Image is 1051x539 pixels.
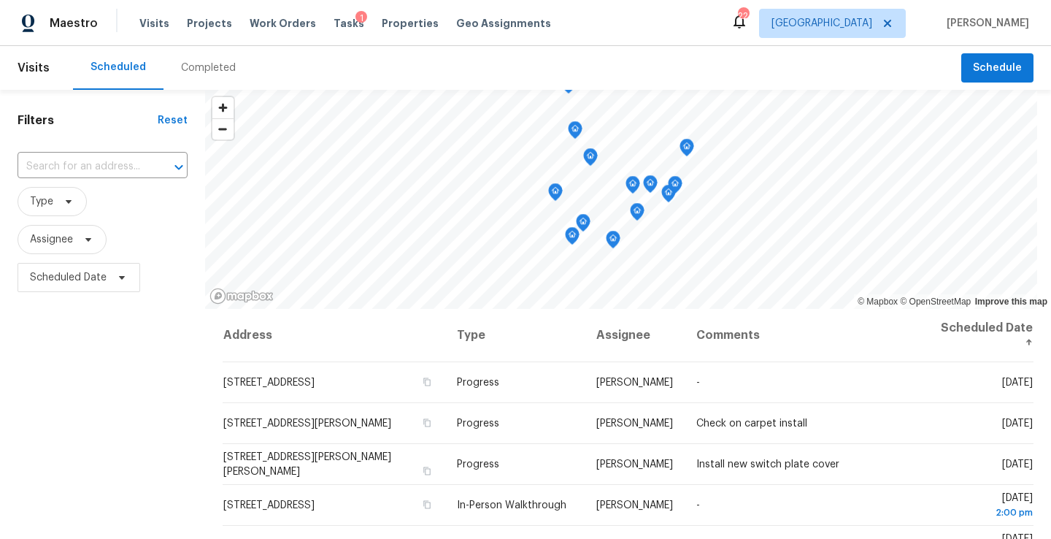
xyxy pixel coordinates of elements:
[941,16,1029,31] span: [PERSON_NAME]
[223,452,391,477] span: [STREET_ADDRESS][PERSON_NAME][PERSON_NAME]
[596,500,673,511] span: [PERSON_NAME]
[139,16,169,31] span: Visits
[858,297,898,307] a: Mapbox
[420,416,434,429] button: Copy Address
[565,227,580,250] div: Map marker
[212,97,234,118] button: Zoom in
[975,297,1047,307] a: Improve this map
[596,378,673,388] span: [PERSON_NAME]
[661,185,676,207] div: Map marker
[625,176,640,199] div: Map marker
[568,121,582,144] div: Map marker
[30,270,107,285] span: Scheduled Date
[928,309,1033,362] th: Scheduled Date ↑
[334,18,364,28] span: Tasks
[685,309,928,362] th: Comments
[596,418,673,429] span: [PERSON_NAME]
[1002,459,1033,470] span: [DATE]
[961,53,1033,83] button: Schedule
[420,465,434,478] button: Copy Address
[18,113,158,128] h1: Filters
[457,418,499,429] span: Progress
[771,16,872,31] span: [GEOGRAPHIC_DATA]
[382,16,439,31] span: Properties
[18,156,147,178] input: Search for an address...
[939,505,1033,520] div: 2:00 pm
[181,61,236,75] div: Completed
[973,59,1022,77] span: Schedule
[212,118,234,139] button: Zoom out
[900,297,971,307] a: OpenStreetMap
[548,183,563,206] div: Map marker
[585,309,685,362] th: Assignee
[696,378,700,388] span: -
[250,16,316,31] span: Work Orders
[355,11,367,26] div: 1
[187,16,232,31] span: Projects
[738,9,748,23] div: 22
[939,493,1033,520] span: [DATE]
[223,500,315,511] span: [STREET_ADDRESS]
[223,309,445,362] th: Address
[596,459,673,470] span: [PERSON_NAME]
[606,231,620,253] div: Map marker
[457,500,566,511] span: In-Person Walkthrough
[643,175,658,198] div: Map marker
[212,119,234,139] span: Zoom out
[696,500,700,511] span: -
[583,148,598,171] div: Map marker
[205,90,1037,309] canvas: Map
[576,214,590,237] div: Map marker
[30,232,73,247] span: Assignee
[50,16,98,31] span: Maestro
[223,418,391,429] span: [STREET_ADDRESS][PERSON_NAME]
[457,459,499,470] span: Progress
[668,176,682,199] div: Map marker
[420,375,434,389] button: Copy Address
[680,139,694,161] div: Map marker
[91,60,146,74] div: Scheduled
[457,378,499,388] span: Progress
[1002,418,1033,429] span: [DATE]
[30,194,53,209] span: Type
[696,459,839,470] span: Install new switch plate cover
[223,378,315,388] span: [STREET_ADDRESS]
[456,16,551,31] span: Geo Assignments
[209,288,274,305] a: Mapbox homepage
[696,418,807,429] span: Check on carpet install
[445,309,585,362] th: Type
[158,113,188,128] div: Reset
[420,498,434,511] button: Copy Address
[630,203,644,226] div: Map marker
[1002,378,1033,388] span: [DATE]
[18,52,50,84] span: Visits
[169,157,189,177] button: Open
